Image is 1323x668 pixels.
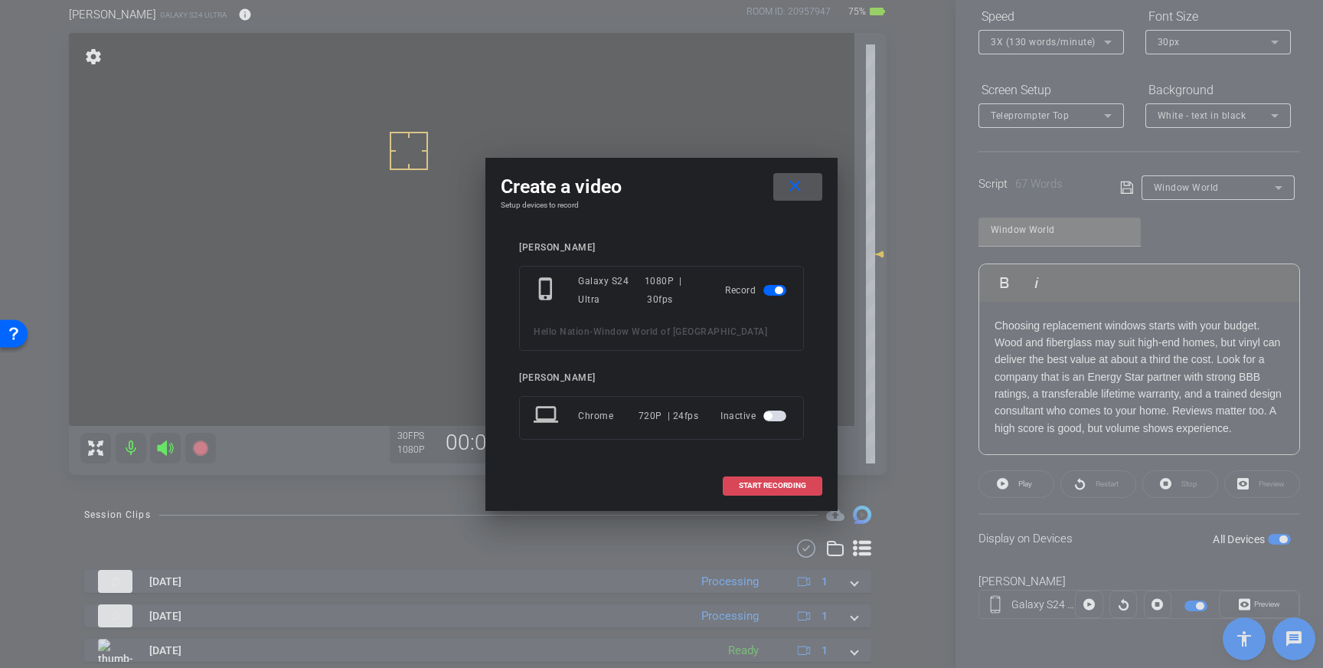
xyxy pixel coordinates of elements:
div: Create a video [501,173,822,201]
mat-icon: laptop [534,402,561,430]
span: Window World of [GEOGRAPHIC_DATA] [593,326,768,337]
h4: Setup devices to record [501,201,822,210]
div: 720P | 24fps [639,402,699,430]
div: [PERSON_NAME] [519,242,804,254]
button: START RECORDING [723,476,822,496]
div: Galaxy S24 Ultra [578,272,645,309]
div: [PERSON_NAME] [519,372,804,384]
mat-icon: close [786,177,805,196]
div: Chrome [578,402,639,430]
span: START RECORDING [739,482,806,490]
mat-icon: phone_iphone [534,277,561,304]
span: Hello Nation [534,326,590,337]
div: Record [725,272,789,309]
span: - [590,326,593,337]
div: 1080P | 30fps [645,272,703,309]
div: Inactive [720,402,789,430]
